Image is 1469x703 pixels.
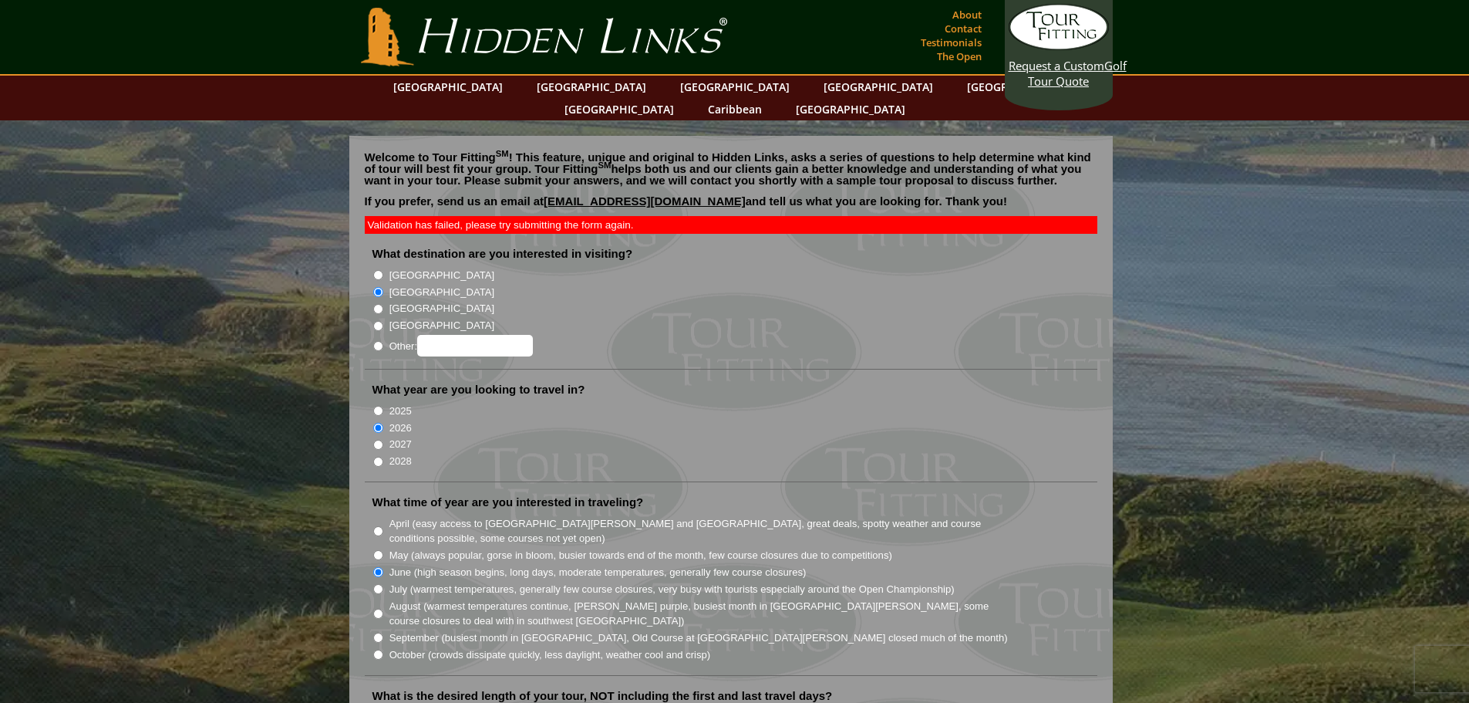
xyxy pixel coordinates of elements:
label: June (high season begins, long days, moderate temperatures, generally few course closures) [389,565,807,580]
label: [GEOGRAPHIC_DATA] [389,318,494,333]
a: About [948,4,986,25]
label: What year are you looking to travel in? [372,382,585,397]
span: Request a Custom [1009,58,1104,73]
a: [GEOGRAPHIC_DATA] [959,76,1084,98]
div: Validation has failed, please try submitting the form again. [365,216,1097,234]
label: [GEOGRAPHIC_DATA] [389,285,494,300]
a: The Open [933,46,986,67]
label: [GEOGRAPHIC_DATA] [389,268,494,283]
input: Other: [417,335,533,357]
sup: SM [598,161,612,170]
a: [GEOGRAPHIC_DATA] [816,76,941,98]
label: 2025 [389,404,412,419]
sup: SM [496,149,509,158]
label: 2028 [389,454,412,469]
p: Welcome to Tour Fitting ! This feature, unique and original to Hidden Links, asks a series of que... [365,151,1097,186]
label: July (warmest temperatures, generally few course closures, very busy with tourists especially aro... [389,582,955,597]
label: April (easy access to [GEOGRAPHIC_DATA][PERSON_NAME] and [GEOGRAPHIC_DATA], great deals, spotty w... [389,516,1009,546]
p: If you prefer, send us an email at and tell us what you are looking for. Thank you! [365,195,1097,218]
label: 2026 [389,421,412,436]
a: [EMAIL_ADDRESS][DOMAIN_NAME] [544,194,746,208]
a: [GEOGRAPHIC_DATA] [557,98,682,120]
label: [GEOGRAPHIC_DATA] [389,301,494,316]
label: May (always popular, gorse in bloom, busier towards end of the month, few course closures due to ... [389,548,892,563]
label: October (crowds dissipate quickly, less daylight, weather cool and crisp) [389,647,711,663]
a: Caribbean [700,98,770,120]
a: [GEOGRAPHIC_DATA] [788,98,913,120]
label: What destination are you interested in visiting? [372,246,633,262]
a: Request a CustomGolf Tour Quote [1009,4,1109,89]
a: [GEOGRAPHIC_DATA] [386,76,510,98]
label: August (warmest temperatures continue, [PERSON_NAME] purple, busiest month in [GEOGRAPHIC_DATA][P... [389,599,1009,629]
a: [GEOGRAPHIC_DATA] [529,76,654,98]
label: 2027 [389,437,412,452]
a: Testimonials [917,32,986,53]
label: Other: [389,335,533,357]
a: Contact [941,18,986,39]
label: September (busiest month in [GEOGRAPHIC_DATA], Old Course at [GEOGRAPHIC_DATA][PERSON_NAME] close... [389,630,1008,646]
a: [GEOGRAPHIC_DATA] [672,76,797,98]
label: What time of year are you interested in traveling? [372,495,644,510]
